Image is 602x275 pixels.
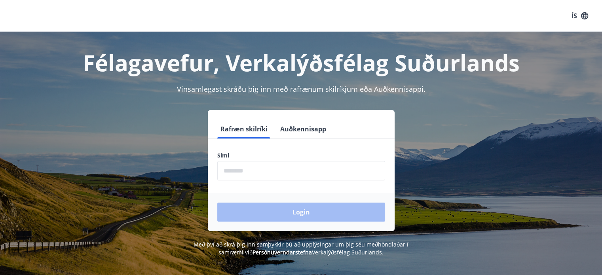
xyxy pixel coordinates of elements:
[26,47,577,78] h1: Félagavefur, Verkalýðsfélag Suðurlands
[567,9,593,23] button: ÍS
[277,119,329,138] button: Auðkennisapp
[194,241,408,256] span: Með því að skrá þig inn samþykkir þú að upplýsingar um þig séu meðhöndlaðar í samræmi við Verkalý...
[217,152,385,159] label: Sími
[217,119,271,138] button: Rafræn skilríki
[177,84,425,94] span: Vinsamlegast skráðu þig inn með rafrænum skilríkjum eða Auðkennisappi.
[253,248,312,256] a: Persónuverndarstefna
